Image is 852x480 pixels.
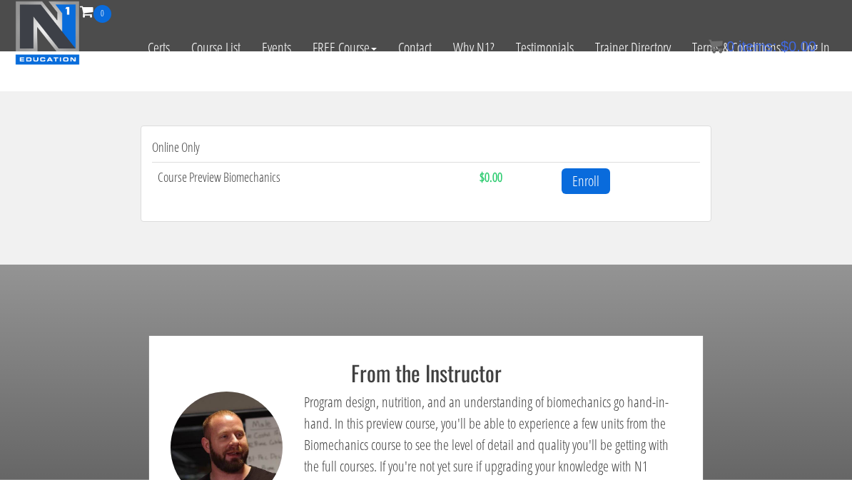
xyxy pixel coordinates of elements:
[80,1,111,21] a: 0
[152,141,700,155] h4: Online Only
[152,162,474,200] td: Course Preview Biomechanics
[181,23,251,73] a: Course List
[781,39,788,54] span: $
[584,23,681,73] a: Trainer Directory
[480,168,502,185] strong: $0.00
[562,168,610,195] a: Enroll
[93,5,111,23] span: 0
[781,39,816,54] bdi: 0.00
[791,23,841,73] a: Log In
[726,39,734,54] span: 0
[160,361,692,384] h2: From the Instructor
[505,23,584,73] a: Testimonials
[251,23,302,73] a: Events
[709,39,723,53] img: icon11.png
[709,39,816,54] a: 0 items: $0.00
[681,23,791,73] a: Terms & Conditions
[302,23,387,73] a: FREE Course
[137,23,181,73] a: Certs
[739,39,776,54] span: items:
[15,1,80,65] img: n1-education
[442,23,505,73] a: Why N1?
[387,23,442,73] a: Contact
